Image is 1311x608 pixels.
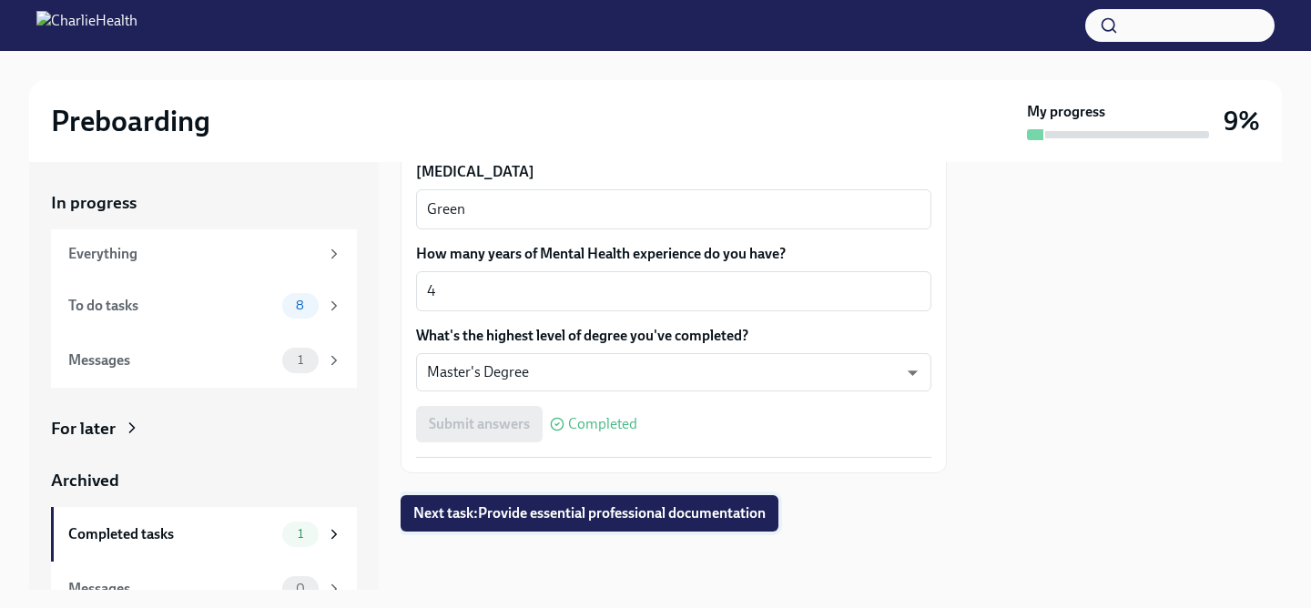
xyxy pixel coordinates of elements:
span: 1 [287,353,314,367]
h3: 9% [1224,105,1260,137]
a: Completed tasks1 [51,507,357,562]
div: Messages [68,350,275,370]
span: 0 [285,582,316,595]
label: What's the highest level of degree you've completed? [416,326,931,346]
a: Everything [51,229,357,279]
span: 1 [287,527,314,541]
textarea: Green [427,198,920,220]
div: Master's Degree [416,353,931,391]
img: CharlieHealth [36,11,137,40]
textarea: 4 [427,280,920,302]
span: Next task : Provide essential professional documentation [413,504,766,522]
a: To do tasks8 [51,279,357,333]
label: [MEDICAL_DATA] [416,162,931,182]
div: For later [51,417,116,441]
a: Archived [51,469,357,492]
a: For later [51,417,357,441]
span: Completed [568,417,637,431]
a: Messages1 [51,333,357,388]
div: Everything [68,244,319,264]
button: Next task:Provide essential professional documentation [401,495,778,532]
div: Completed tasks [68,524,275,544]
span: 8 [285,299,315,312]
div: Messages [68,579,275,599]
div: To do tasks [68,296,275,316]
strong: My progress [1027,102,1105,122]
label: How many years of Mental Health experience do you have? [416,244,931,264]
a: In progress [51,191,357,215]
h2: Preboarding [51,103,210,139]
